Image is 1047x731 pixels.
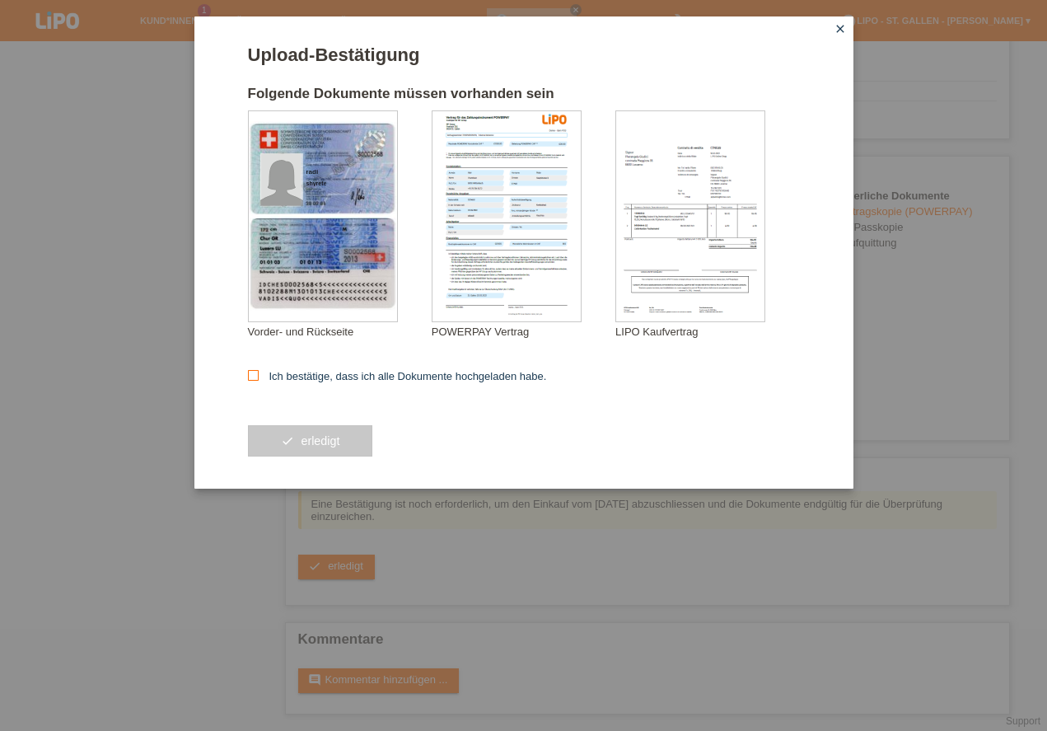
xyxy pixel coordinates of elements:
h1: Upload-Bestätigung [248,45,800,65]
i: close [834,22,847,35]
img: upload_document_confirmation_type_receipt_generic.png [616,111,764,321]
span: erledigt [301,434,339,448]
i: check [281,434,294,448]
img: 39073_print.png [542,114,567,124]
img: swiss_id_photo_female.png [260,153,303,206]
label: Ich bestätige, dass ich alle Dokumente hochgeladen habe. [248,370,547,382]
img: upload_document_confirmation_type_contract_kkg_whitelabel.png [432,111,581,321]
div: POWERPAY Vertrag [432,326,615,338]
a: close [830,21,851,40]
div: radi [306,168,389,176]
div: Vorder- und Rückseite [248,326,432,338]
h2: Folgende Dokumente müssen vorhanden sein [248,86,800,110]
div: LIPO Kaufvertrag [615,326,799,338]
div: shyrete [306,180,389,186]
button: check erledigt [248,425,373,457]
img: upload_document_confirmation_type_id_swiss_empty.png [249,111,397,321]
